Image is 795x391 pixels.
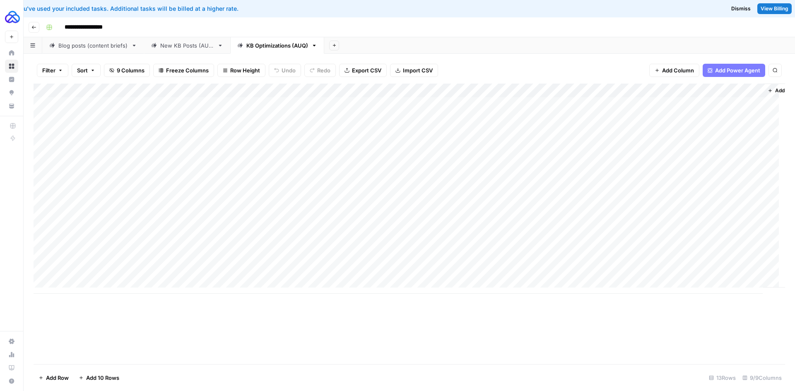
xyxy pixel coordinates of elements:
[37,64,68,77] button: Filter
[317,66,330,74] span: Redo
[5,46,18,60] a: Home
[7,5,482,13] div: You've used your included tasks. Additional tasks will be billed at a higher rate.
[662,66,694,74] span: Add Column
[731,5,751,12] span: Dismiss
[86,374,119,382] span: Add 10 Rows
[230,37,324,54] a: KB Optimizations (AUQ)
[217,64,265,77] button: Row Height
[117,66,145,74] span: 9 Columns
[72,64,101,77] button: Sort
[706,371,739,384] div: 13 Rows
[761,5,788,12] span: View Billing
[703,64,765,77] button: Add Power Agent
[739,371,785,384] div: 9/9 Columns
[649,64,699,77] button: Add Column
[5,99,18,113] a: Your Data
[104,64,150,77] button: 9 Columns
[715,66,760,74] span: Add Power Agent
[352,66,381,74] span: Export CSV
[77,66,88,74] span: Sort
[58,41,128,50] div: Blog posts (content briefs)
[390,64,438,77] button: Import CSV
[42,37,144,54] a: Blog posts (content briefs)
[74,371,124,384] button: Add 10 Rows
[5,348,18,361] a: Usage
[269,64,301,77] button: Undo
[282,66,296,74] span: Undo
[403,66,433,74] span: Import CSV
[5,7,18,27] button: Workspace: AUQ
[304,64,336,77] button: Redo
[339,64,387,77] button: Export CSV
[5,10,20,24] img: AUQ Logo
[5,60,18,73] a: Browse
[246,41,308,50] div: KB Optimizations (AUQ)
[5,86,18,99] a: Opportunities
[757,3,792,14] a: View Billing
[230,66,260,74] span: Row Height
[46,374,69,382] span: Add Row
[5,335,18,348] a: Settings
[34,371,74,384] button: Add Row
[5,73,18,86] a: Insights
[5,361,18,374] a: Learning Hub
[160,41,214,50] div: New KB Posts (AUQ)
[5,374,18,388] button: Help + Support
[144,37,230,54] a: New KB Posts (AUQ)
[153,64,214,77] button: Freeze Columns
[42,66,55,74] span: Filter
[166,66,209,74] span: Freeze Columns
[728,3,754,14] button: Dismiss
